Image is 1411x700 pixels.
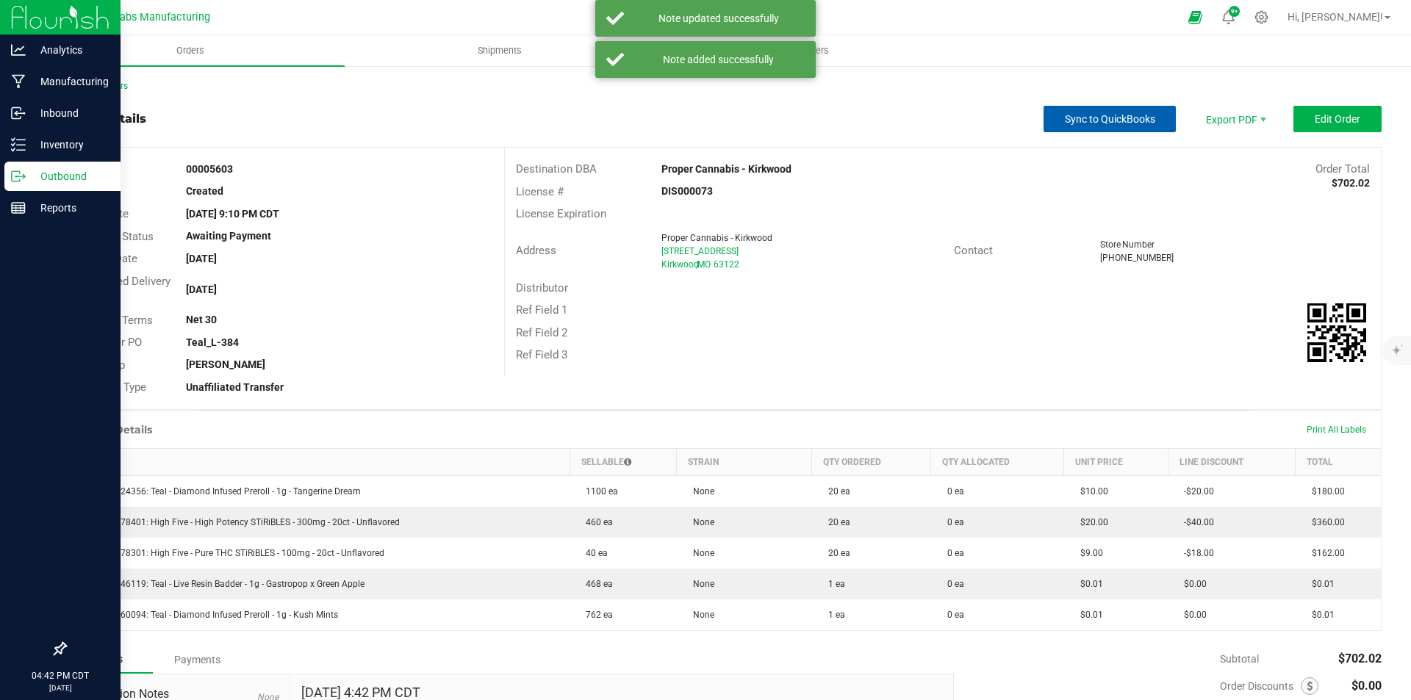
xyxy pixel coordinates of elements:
[632,11,805,26] div: Note updated successfully
[301,685,420,700] h4: [DATE] 4:42 PM CDT
[1191,106,1279,132] li: Export PDF
[186,314,217,325] strong: Net 30
[516,303,567,317] span: Ref Field 1
[186,208,279,220] strong: [DATE] 9:10 PM CDT
[35,35,345,66] a: Orders
[1304,517,1345,527] span: $360.00
[1168,448,1296,475] th: Line Discount
[940,517,964,527] span: 0 ea
[26,167,114,185] p: Outbound
[186,381,284,393] strong: Unaffiliated Transfer
[1100,239,1121,250] span: Store
[11,201,26,215] inline-svg: Reports
[697,259,711,270] span: MO
[11,137,26,152] inline-svg: Inventory
[1177,548,1214,558] span: -$18.00
[661,259,699,270] span: Kirkwood
[821,517,850,527] span: 20 ea
[1177,486,1214,497] span: -$20.00
[516,281,568,295] span: Distributor
[1293,106,1382,132] button: Edit Order
[686,486,714,497] span: None
[821,579,845,589] span: 1 ea
[578,517,613,527] span: 460 ea
[940,579,964,589] span: 0 ea
[7,682,114,693] p: [DATE]
[1315,113,1360,125] span: Edit Order
[661,233,772,243] span: Proper Cannabis - Kirkwood
[11,106,26,120] inline-svg: Inbound
[1304,548,1345,558] span: $162.00
[1073,579,1103,589] span: $0.01
[1073,548,1103,558] span: $9.00
[954,244,993,257] span: Contact
[1044,106,1176,132] button: Sync to QuickBooks
[345,35,654,66] a: Shipments
[1179,3,1212,32] span: Open Ecommerce Menu
[1288,11,1383,23] span: Hi, [PERSON_NAME]!
[458,44,542,57] span: Shipments
[26,73,114,90] p: Manufacturing
[661,185,713,197] strong: DIS000073
[578,610,613,620] span: 762 ea
[516,207,606,220] span: License Expiration
[1073,486,1108,497] span: $10.00
[516,244,556,257] span: Address
[186,253,217,264] strong: [DATE]
[186,358,265,370] strong: [PERSON_NAME]
[1351,679,1382,693] span: $0.00
[570,448,677,475] th: Sellable
[1304,486,1345,497] span: $180.00
[75,610,338,620] span: M00002360094: Teal - Diamond Infused Preroll - 1g - Kush Mints
[76,275,170,305] span: Requested Delivery Date
[186,185,223,197] strong: Created
[1100,253,1174,263] span: [PHONE_NUMBER]
[1315,162,1370,176] span: Order Total
[578,486,618,497] span: 1100 ea
[931,448,1064,475] th: Qty Allocated
[90,11,210,24] span: Teal Labs Manufacturing
[1065,113,1155,125] span: Sync to QuickBooks
[26,104,114,122] p: Inbound
[11,43,26,57] inline-svg: Analytics
[1177,579,1207,589] span: $0.00
[1307,303,1366,362] qrcode: 00005603
[7,669,114,682] p: 04:42 PM CDT
[940,548,964,558] span: 0 ea
[1252,10,1271,24] div: Manage settings
[26,199,114,217] p: Reports
[186,230,271,242] strong: Awaiting Payment
[1296,448,1381,475] th: Total
[66,448,570,475] th: Item
[1073,610,1103,620] span: $0.01
[75,486,361,497] span: M00002324356: Teal - Diamond Infused Preroll - 1g - Tangerine Dream
[1177,610,1207,620] span: $0.00
[186,284,217,295] strong: [DATE]
[578,548,608,558] span: 40 ea
[578,579,613,589] span: 468 ea
[1220,653,1259,665] span: Subtotal
[686,579,714,589] span: None
[632,52,805,67] div: Note added successfully
[157,44,224,57] span: Orders
[1231,9,1238,15] span: 9+
[812,448,931,475] th: Qty Ordered
[696,259,697,270] span: ,
[516,185,564,198] span: License #
[686,517,714,527] span: None
[714,259,739,270] span: 63122
[186,336,239,348] strong: Teal_L-384
[1304,579,1335,589] span: $0.01
[75,517,400,527] span: M00001678401: High Five - High Potency STiRiBLES - 300mg - 20ct - Unflavored
[686,610,714,620] span: None
[821,610,845,620] span: 1 ea
[1073,517,1108,527] span: $20.00
[686,548,714,558] span: None
[1332,177,1370,189] strong: $702.02
[1064,448,1168,475] th: Unit Price
[1177,517,1214,527] span: -$40.00
[1122,239,1155,250] span: Number
[75,548,384,558] span: M00001678301: High Five - Pure THC STiRiBLES - 100mg - 20ct - Unflavored
[516,326,567,339] span: Ref Field 2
